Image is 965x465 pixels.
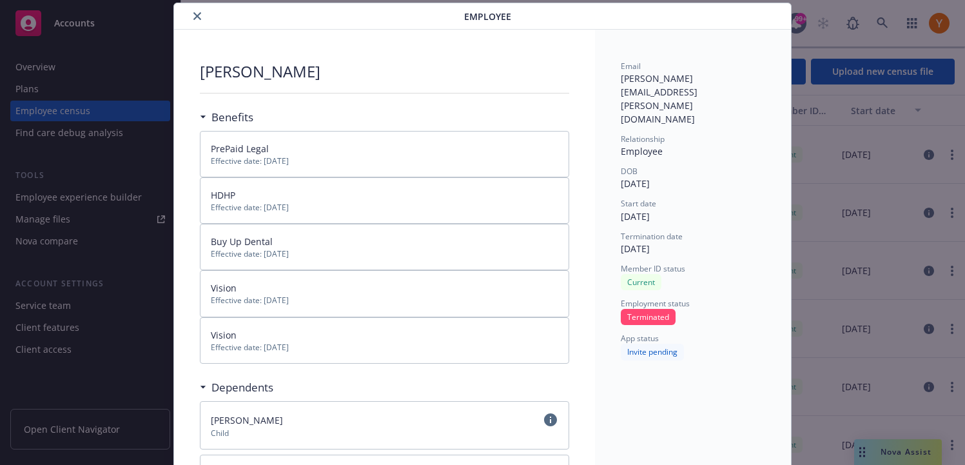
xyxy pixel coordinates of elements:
span: Vision [211,329,237,341]
p: [PERSON_NAME] [200,61,320,83]
span: PrePaid Legal [211,143,269,155]
span: Relationship [621,134,665,144]
a: circleInformation [543,412,558,428]
h3: Dependents [211,379,273,396]
div: [PERSON_NAME][EMAIL_ADDRESS][PERSON_NAME][DOMAIN_NAME] [621,72,765,126]
span: Effective date: [DATE] [211,155,558,166]
span: [PERSON_NAME] [211,414,283,426]
span: Effective date: [DATE] [211,295,558,306]
button: close [190,8,205,24]
span: Email [621,61,641,72]
div: Dependents [200,379,273,396]
span: Member ID status [621,263,685,274]
span: Employment status [621,298,690,309]
div: Benefits [200,109,253,126]
div: Terminated [621,309,676,325]
h3: Benefits [211,109,253,126]
span: Effective date: [DATE] [211,202,558,213]
span: Start date [621,198,656,209]
div: Invite pending [621,344,684,360]
span: DOB [621,166,638,177]
span: Child [211,428,558,439]
span: Effective date: [DATE] [211,248,558,259]
span: Vision [211,282,237,294]
span: Buy Up Dental [211,235,273,248]
div: [DATE] [621,242,765,255]
span: Termination date [621,231,683,242]
span: HDHP [211,189,235,201]
div: [DATE] [621,210,765,223]
span: Employee [464,10,511,23]
div: [DATE] [621,177,765,190]
div: Employee [621,144,765,158]
span: App status [621,333,659,344]
span: Effective date: [DATE] [211,342,558,353]
div: Current [621,274,661,290]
